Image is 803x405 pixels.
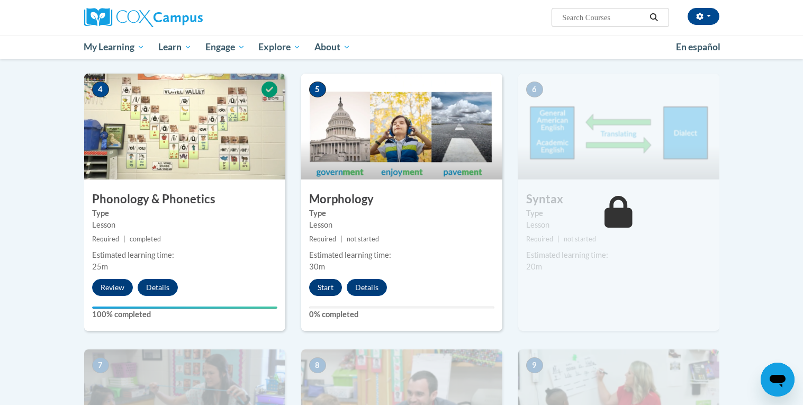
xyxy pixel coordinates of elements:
[309,219,494,231] div: Lesson
[92,208,277,219] label: Type
[309,208,494,219] label: Type
[526,262,542,271] span: 20m
[314,41,350,53] span: About
[688,8,719,25] button: Account Settings
[761,363,795,397] iframe: Button to launch messaging window
[92,307,277,309] div: Your progress
[92,249,277,261] div: Estimated learning time:
[526,82,543,97] span: 6
[84,74,285,179] img: Course Image
[84,8,203,27] img: Cox Campus
[526,235,553,243] span: Required
[158,41,192,53] span: Learn
[557,235,560,243] span: |
[92,219,277,231] div: Lesson
[518,191,719,208] h3: Syntax
[199,35,252,59] a: Engage
[130,235,161,243] span: completed
[646,11,662,24] button: Search
[308,35,357,59] a: About
[347,235,379,243] span: not started
[526,357,543,373] span: 9
[676,41,720,52] span: En español
[84,41,145,53] span: My Learning
[518,74,719,179] img: Course Image
[564,235,596,243] span: not started
[309,309,494,320] label: 0% completed
[301,74,502,179] img: Course Image
[347,279,387,296] button: Details
[123,235,125,243] span: |
[669,36,727,58] a: En español
[309,279,342,296] button: Start
[68,35,735,59] div: Main menu
[151,35,199,59] a: Learn
[77,35,152,59] a: My Learning
[526,219,711,231] div: Lesson
[340,235,342,243] span: |
[309,235,336,243] span: Required
[92,82,109,97] span: 4
[309,262,325,271] span: 30m
[84,191,285,208] h3: Phonology & Phonetics
[92,357,109,373] span: 7
[92,279,133,296] button: Review
[92,309,277,320] label: 100% completed
[309,357,326,373] span: 8
[309,82,326,97] span: 5
[561,11,646,24] input: Search Courses
[92,262,108,271] span: 25m
[205,41,245,53] span: Engage
[84,8,285,27] a: Cox Campus
[526,249,711,261] div: Estimated learning time:
[526,208,711,219] label: Type
[301,191,502,208] h3: Morphology
[258,41,301,53] span: Explore
[251,35,308,59] a: Explore
[92,235,119,243] span: Required
[138,279,178,296] button: Details
[309,249,494,261] div: Estimated learning time:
